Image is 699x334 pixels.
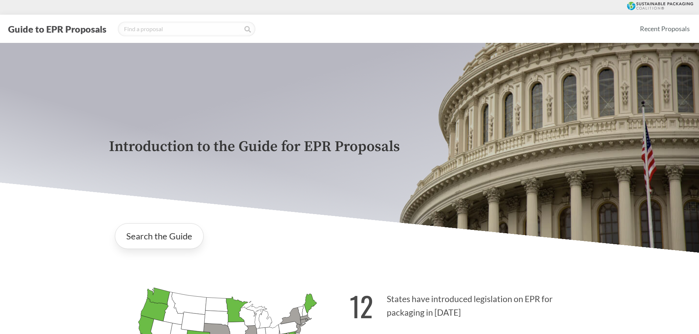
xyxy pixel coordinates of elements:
[118,22,255,36] input: Find a proposal
[350,286,373,326] strong: 12
[6,23,109,35] button: Guide to EPR Proposals
[115,223,204,249] a: Search the Guide
[350,281,590,326] p: States have introduced legislation on EPR for packaging in [DATE]
[109,139,590,155] p: Introduction to the Guide for EPR Proposals
[637,21,693,37] a: Recent Proposals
